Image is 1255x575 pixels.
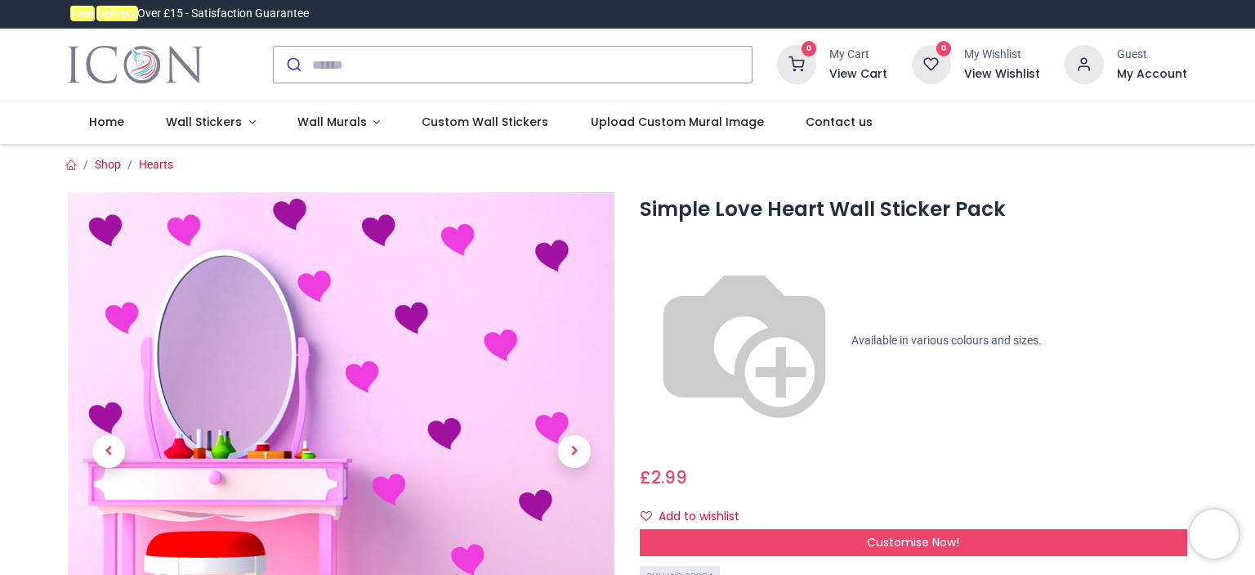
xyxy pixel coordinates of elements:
[829,66,887,83] a: View Cart
[640,465,687,489] span: £
[829,47,887,63] div: My Cart
[641,510,652,522] i: Add to wishlist
[68,6,309,22] div: Over £15 - Satisfaction Guarantee
[274,47,312,83] button: Submit
[95,158,121,171] a: Shop
[777,57,816,70] a: 0
[640,236,849,446] img: color-wheel.png
[1117,47,1187,63] div: Guest
[1190,510,1239,559] iframe: Brevo live chat
[68,42,203,88] a: Logo of Icon Wall Stickers
[912,57,951,70] a: 0
[651,465,687,489] span: 2.99
[964,66,1040,83] a: View Wishlist
[96,6,137,20] em: Delivery
[92,435,125,468] span: Previous
[964,47,1040,63] div: My Wishlist
[139,158,173,171] a: Hearts
[70,6,94,20] em: Free
[936,41,952,56] sup: 0
[640,195,1187,223] h1: Simple Love Heart Wall Sticker Pack
[297,114,367,130] span: Wall Murals
[89,114,124,130] span: Home
[276,101,401,144] a: Wall Murals
[802,41,817,56] sup: 0
[422,114,548,130] span: Custom Wall Stickers
[591,114,764,130] span: Upload Custom Mural Image
[851,334,1042,347] span: Available in various colours and sizes.
[1117,66,1187,83] a: My Account
[145,101,276,144] a: Wall Stickers
[558,435,591,468] span: Next
[806,114,873,130] span: Contact us
[166,114,242,130] span: Wall Stickers
[640,503,753,531] button: Add to wishlistAdd to wishlist
[867,534,959,550] span: Customise Now!
[844,6,1187,22] iframe: Customer reviews powered by Trustpilot
[68,42,203,88] img: Icon Wall Stickers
